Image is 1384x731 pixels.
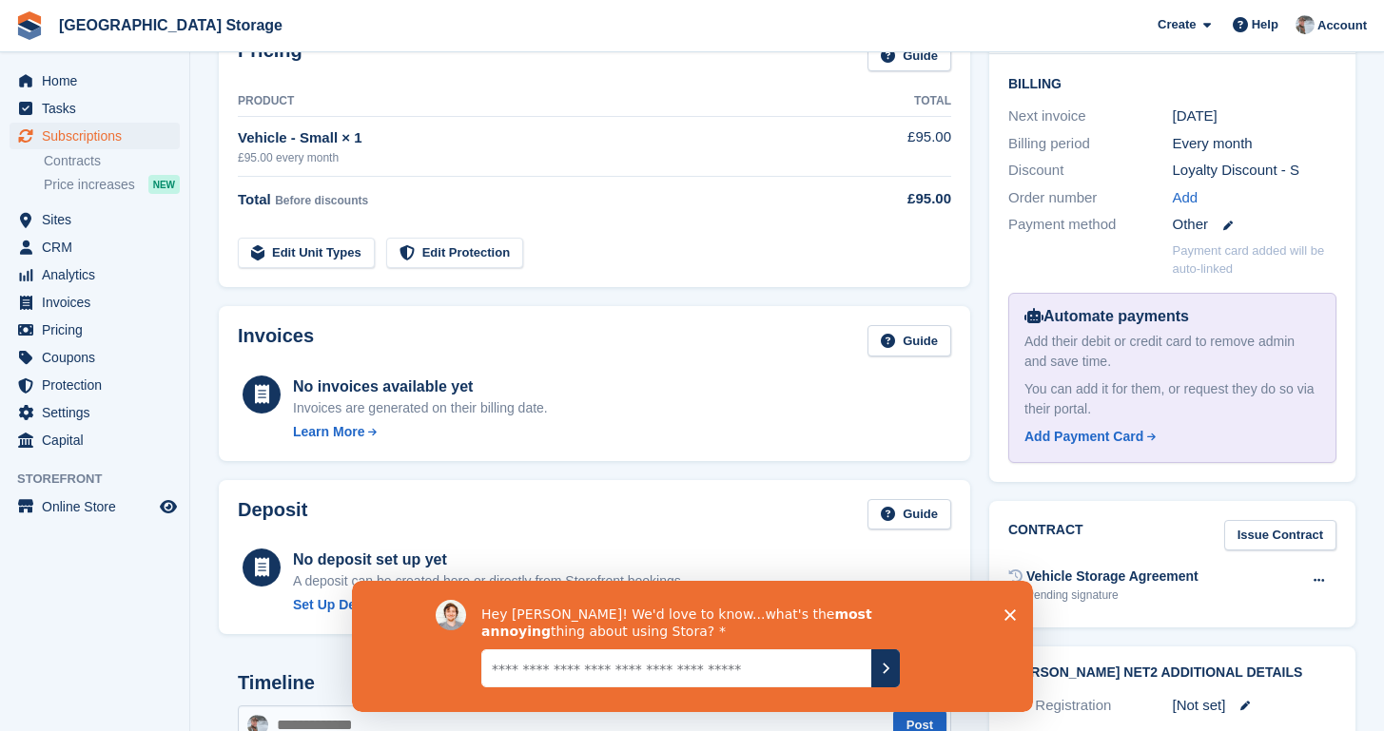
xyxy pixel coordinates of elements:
[10,317,180,343] a: menu
[293,595,388,615] div: Set Up Deposit
[1024,332,1320,372] div: Add their debit or credit card to remove admin and save time.
[42,95,156,122] span: Tasks
[42,123,156,149] span: Subscriptions
[10,95,180,122] a: menu
[10,206,180,233] a: menu
[1024,427,1313,447] a: Add Payment Card
[10,261,180,288] a: menu
[42,206,156,233] span: Sites
[42,493,156,520] span: Online Store
[1008,73,1336,92] h2: Billing
[293,548,685,571] div: No deposit set up yet
[10,372,180,398] a: menu
[42,261,156,288] span: Analytics
[1252,15,1278,34] span: Help
[10,123,180,149] a: menu
[857,188,951,210] div: £95.00
[1024,379,1320,419] div: You can add it for them, or request they do so via their portal.
[293,375,548,398] div: No invoices available yet
[867,325,951,356] a: Guide
[1173,187,1199,209] a: Add
[42,67,156,94] span: Home
[238,87,857,117] th: Product
[238,499,307,530] h2: Deposit
[293,422,548,442] a: Learn More
[44,152,180,170] a: Contracts
[1158,15,1196,34] span: Create
[1024,427,1143,447] div: Add Payment Card
[1173,241,1337,279] p: Payment card added will be auto-linked
[42,289,156,316] span: Invoices
[42,344,156,371] span: Coupons
[10,399,180,426] a: menu
[1008,106,1173,127] div: Next invoice
[44,174,180,195] a: Price increases NEW
[42,234,156,260] span: CRM
[1026,587,1199,604] div: Pending signature
[275,194,368,207] span: Before discounts
[857,116,951,176] td: £95.00
[238,149,857,166] div: £95.00 every month
[1008,214,1173,236] div: Payment method
[1173,160,1337,182] div: Loyalty Discount - S
[15,11,44,40] img: stora-icon-8386f47178a22dfd0bd8f6a31ec36ba5ce8667c1dd55bd0f319d3a0aa187defe.svg
[1173,695,1337,717] div: [Not set]
[1008,187,1173,209] div: Order number
[10,344,180,371] a: menu
[867,499,951,530] a: Guide
[238,40,302,71] h2: Pricing
[293,398,548,418] div: Invoices are generated on their billing date.
[1008,665,1336,681] h2: [PERSON_NAME] Net2 Additional Details
[238,127,857,149] div: Vehicle - Small × 1
[238,191,271,207] span: Total
[857,87,951,117] th: Total
[10,67,180,94] a: menu
[1173,106,1337,127] div: [DATE]
[1008,695,1173,717] div: Car Registration
[1173,214,1337,236] div: Other
[10,234,180,260] a: menu
[51,10,290,41] a: [GEOGRAPHIC_DATA] Storage
[1224,520,1336,551] a: Issue Contract
[1317,16,1367,35] span: Account
[293,571,685,591] p: A deposit can be created here or directly from Storefront bookings.
[293,595,685,615] a: Set Up Deposit
[1024,305,1320,328] div: Automate payments
[17,470,189,489] span: Storefront
[1008,160,1173,182] div: Discount
[238,238,375,269] a: Edit Unit Types
[42,427,156,453] span: Capital
[10,427,180,453] a: menu
[42,317,156,343] span: Pricing
[1008,133,1173,155] div: Billing period
[10,289,180,316] a: menu
[1026,567,1199,587] div: Vehicle Storage Agreement
[44,176,135,194] span: Price increases
[238,672,315,694] h2: Timeline
[42,399,156,426] span: Settings
[148,175,180,194] div: NEW
[293,422,364,442] div: Learn More
[1008,520,1083,551] h2: Contract
[1173,133,1337,155] div: Every month
[10,493,180,520] a: menu
[1296,15,1315,34] img: Will Strivens
[42,372,156,398] span: Protection
[238,325,314,356] h2: Invoices
[867,40,951,71] a: Guide
[157,495,180,518] a: Preview store
[386,238,523,269] a: Edit Protection
[352,581,1033,712] iframe: Survey by David from Stora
